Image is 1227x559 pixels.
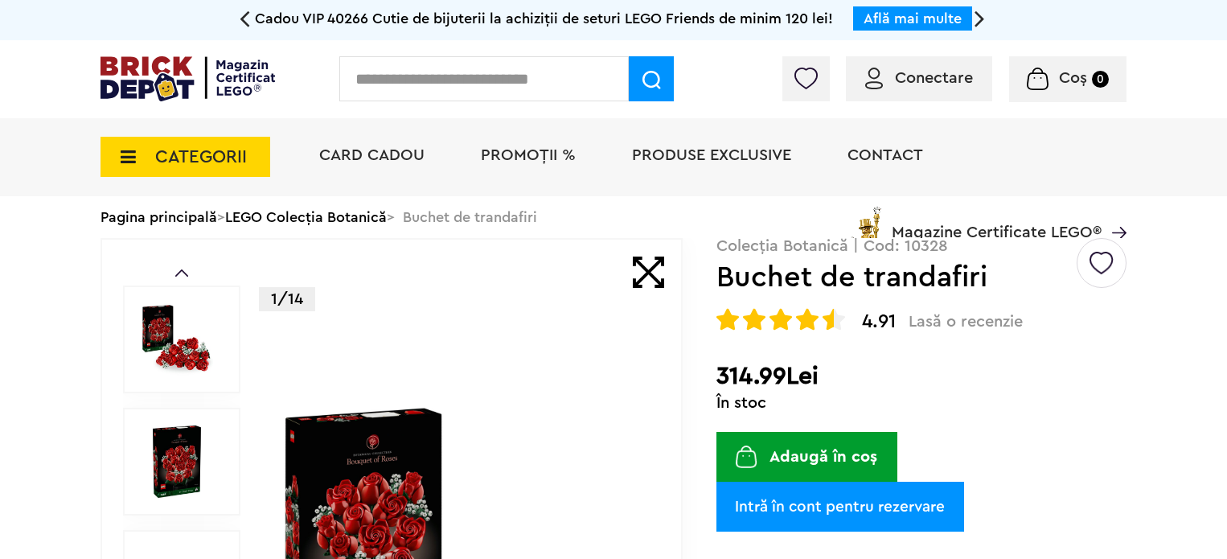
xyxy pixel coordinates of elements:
img: Evaluare cu stele [796,308,819,331]
img: Evaluare cu stele [743,308,765,331]
a: Card Cadou [319,147,425,163]
span: CATEGORII [155,148,247,166]
img: Buchet de trandafiri [141,303,213,376]
a: Prev [175,269,188,277]
span: Coș [1059,70,1087,86]
span: Conectare [895,70,973,86]
a: Conectare [865,70,973,86]
span: 4.91 [862,312,896,331]
span: Cadou VIP 40266 Cutie de bijuterii la achiziții de seturi LEGO Friends de minim 120 lei! [255,11,833,26]
img: Buchet de trandafiri [141,425,213,498]
div: În stoc [716,395,1126,411]
h1: Buchet de trandafiri [716,263,1074,292]
p: 1/14 [259,287,315,311]
p: Colecția Botanică | Cod: 10328 [716,238,1126,254]
span: Magazine Certificate LEGO® [892,203,1102,240]
small: 0 [1092,71,1109,88]
a: Magazine Certificate LEGO® [1102,203,1126,220]
h2: 314.99Lei [716,362,1126,391]
a: PROMOȚII % [481,147,576,163]
img: Evaluare cu stele [823,308,845,331]
a: Află mai multe [864,11,962,26]
img: Evaluare cu stele [769,308,792,331]
a: Intră în cont pentru rezervare [716,482,964,532]
a: Produse exclusive [632,147,791,163]
button: Adaugă în coș [716,432,897,482]
img: Evaluare cu stele [716,308,739,331]
a: Contact [847,147,923,163]
span: Lasă o recenzie [909,312,1023,331]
